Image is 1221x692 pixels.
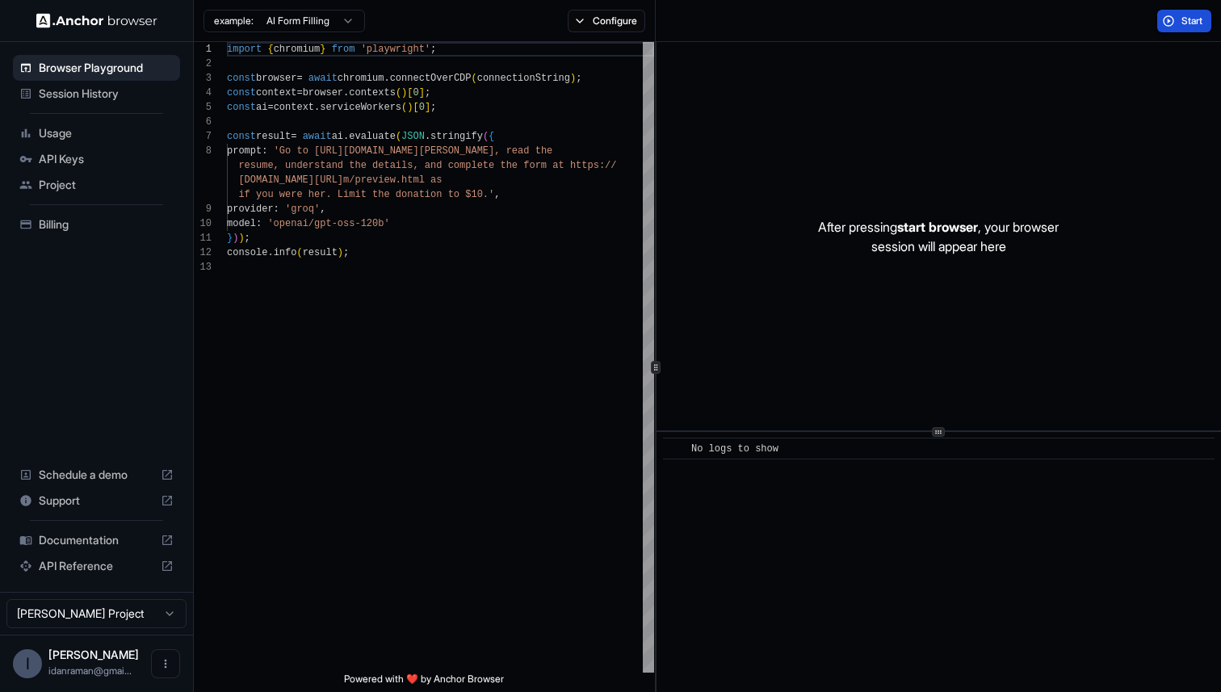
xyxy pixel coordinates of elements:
[13,527,180,553] div: Documentation
[227,131,256,142] span: const
[39,532,154,548] span: Documentation
[361,44,430,55] span: 'playwright'
[413,102,418,113] span: [
[396,87,401,99] span: (
[194,231,212,245] div: 11
[477,73,570,84] span: connectionString
[529,160,616,171] span: orm at https://
[13,120,180,146] div: Usage
[227,44,262,55] span: import
[194,57,212,71] div: 2
[256,131,291,142] span: result
[39,125,174,141] span: Usage
[303,131,332,142] span: await
[194,115,212,129] div: 6
[338,247,343,258] span: )
[39,60,174,76] span: Browser Playground
[39,558,154,574] span: API Reference
[39,177,174,193] span: Project
[13,81,180,107] div: Session History
[238,189,494,200] span: if you were her. Limit the donation to $10.'
[194,202,212,216] div: 9
[296,87,302,99] span: =
[384,73,389,84] span: .
[48,665,132,677] span: idanraman@gmail.com
[194,42,212,57] div: 1
[407,102,413,113] span: )
[691,443,778,455] span: No logs to show
[227,247,267,258] span: console
[227,218,256,229] span: model
[274,102,314,113] span: context
[39,86,174,102] span: Session History
[296,73,302,84] span: =
[419,87,425,99] span: ]
[343,247,349,258] span: ;
[13,462,180,488] div: Schedule a demo
[227,203,274,215] span: provider
[1157,10,1211,32] button: Start
[194,129,212,144] div: 7
[13,212,180,237] div: Billing
[274,247,297,258] span: info
[256,218,262,229] span: :
[338,73,384,84] span: chromium
[401,87,407,99] span: )
[671,441,679,457] span: ​
[570,73,576,84] span: )
[1181,15,1204,27] span: Start
[390,73,472,84] span: connectOverCDP
[303,247,338,258] span: result
[344,673,504,692] span: Powered with ❤️ by Anchor Browser
[285,203,320,215] span: 'groq'
[227,87,256,99] span: const
[13,649,42,678] div: I
[308,73,338,84] span: await
[194,260,212,275] div: 13
[227,145,262,157] span: prompt
[39,216,174,233] span: Billing
[39,493,154,509] span: Support
[256,87,296,99] span: context
[430,102,436,113] span: ;
[39,151,174,167] span: API Keys
[296,247,302,258] span: (
[227,233,233,244] span: }
[303,87,343,99] span: browser
[227,102,256,113] span: const
[314,102,320,113] span: .
[425,87,430,99] span: ;
[194,245,212,260] div: 12
[430,131,483,142] span: stringify
[430,44,436,55] span: ;
[256,102,267,113] span: ai
[576,73,581,84] span: ;
[818,217,1059,256] p: After pressing , your browser session will appear here
[396,131,401,142] span: (
[214,15,254,27] span: example:
[897,219,978,235] span: start browser
[194,216,212,231] div: 10
[245,233,250,244] span: ;
[13,172,180,198] div: Project
[419,102,425,113] span: 0
[13,55,180,81] div: Browser Playground
[194,144,212,158] div: 8
[401,131,425,142] span: JSON
[494,189,500,200] span: ,
[267,247,273,258] span: .
[332,44,355,55] span: from
[489,131,494,142] span: {
[291,131,296,142] span: =
[320,102,401,113] span: serviceWorkers
[349,87,396,99] span: contexts
[39,467,154,483] span: Schedule a demo
[483,131,489,142] span: (
[13,553,180,579] div: API Reference
[233,233,238,244] span: )
[349,131,396,142] span: evaluate
[227,73,256,84] span: const
[13,146,180,172] div: API Keys
[238,233,244,244] span: )
[256,73,296,84] span: browser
